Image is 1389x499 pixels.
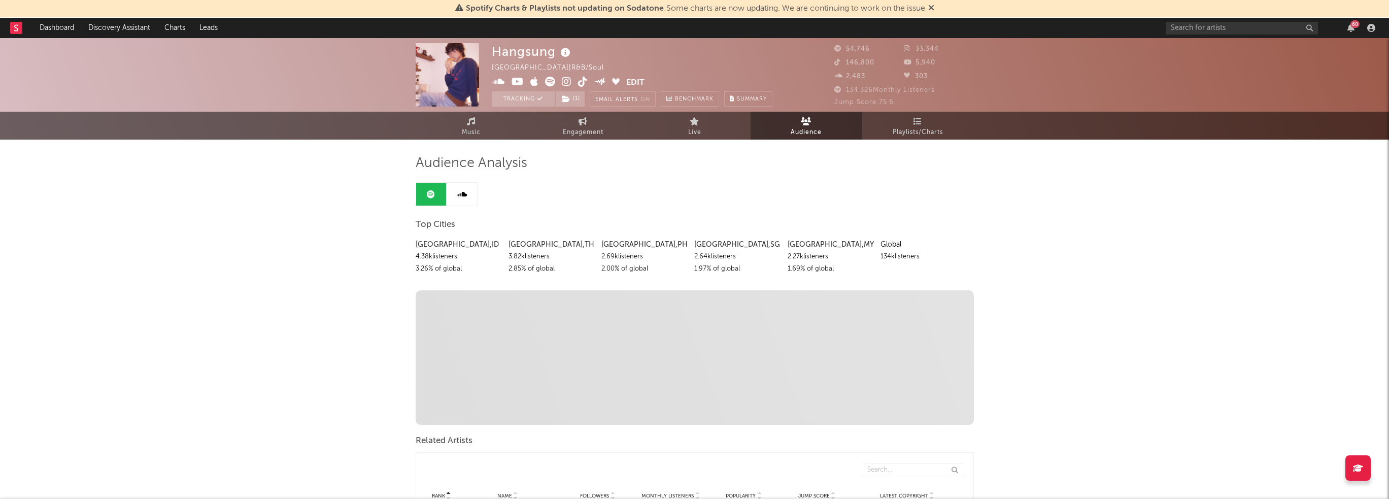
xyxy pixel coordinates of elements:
span: : Some charts are now updating. We are continuing to work on the issue [466,5,925,13]
div: 134k listeners [880,251,966,263]
button: (1) [556,91,585,107]
a: Engagement [527,112,639,140]
a: Benchmark [661,91,719,107]
span: Dismiss [928,5,934,13]
span: 146,800 [834,59,874,66]
span: Benchmark [675,93,714,106]
div: 3.82k listeners [509,251,594,263]
span: Followers [580,493,609,499]
a: Leads [192,18,225,38]
div: 2.64k listeners [694,251,780,263]
span: 303 [904,73,928,80]
div: [GEOGRAPHIC_DATA] , ID [416,239,501,251]
em: On [640,97,650,103]
span: Latest Copyright [880,493,928,499]
input: Search for artists [1166,22,1318,35]
div: 60 [1350,20,1360,28]
div: 1.97 % of global [694,263,780,275]
span: Related Artists [416,435,472,447]
span: Rank [432,493,445,499]
button: Summary [724,91,772,107]
a: Music [416,112,527,140]
div: [GEOGRAPHIC_DATA] , MY [788,239,873,251]
span: 5,940 [904,59,935,66]
div: Global [880,239,966,251]
span: Summary [737,96,767,102]
div: 4.38k listeners [416,251,501,263]
span: 54,746 [834,46,870,52]
button: Tracking [492,91,555,107]
input: Search... [862,463,963,477]
div: [GEOGRAPHIC_DATA] | R&B/Soul [492,62,616,74]
a: Live [639,112,751,140]
div: [GEOGRAPHIC_DATA] , PH [601,239,687,251]
span: 2,483 [834,73,865,80]
div: 2.27k listeners [788,251,873,263]
div: 2.69k listeners [601,251,687,263]
button: Edit [626,77,645,89]
div: Hangsung [492,43,573,60]
a: Dashboard [32,18,81,38]
span: Jump Score [798,493,830,499]
button: 60 [1347,24,1354,32]
a: Audience [751,112,862,140]
span: 134,326 Monthly Listeners [834,87,935,93]
a: Playlists/Charts [862,112,974,140]
div: [GEOGRAPHIC_DATA] , TH [509,239,594,251]
div: 2.00 % of global [601,263,687,275]
span: 33,344 [904,46,939,52]
button: Email AlertsOn [590,91,656,107]
span: Top Cities [416,219,455,231]
div: 2.85 % of global [509,263,594,275]
span: Spotify Charts & Playlists not updating on Sodatone [466,5,664,13]
span: Live [688,126,701,139]
span: Music [462,126,481,139]
span: Name [497,493,512,499]
span: Jump Score: 75.6 [834,99,894,106]
span: Engagement [563,126,603,139]
div: [GEOGRAPHIC_DATA] , SG [694,239,780,251]
span: Playlists/Charts [893,126,943,139]
div: 1.69 % of global [788,263,873,275]
span: Audience Analysis [416,157,527,170]
span: ( 1 ) [555,91,585,107]
a: Charts [157,18,192,38]
a: Discovery Assistant [81,18,157,38]
span: Popularity [726,493,756,499]
span: Monthly Listeners [641,493,694,499]
div: 3.26 % of global [416,263,501,275]
span: Audience [791,126,822,139]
